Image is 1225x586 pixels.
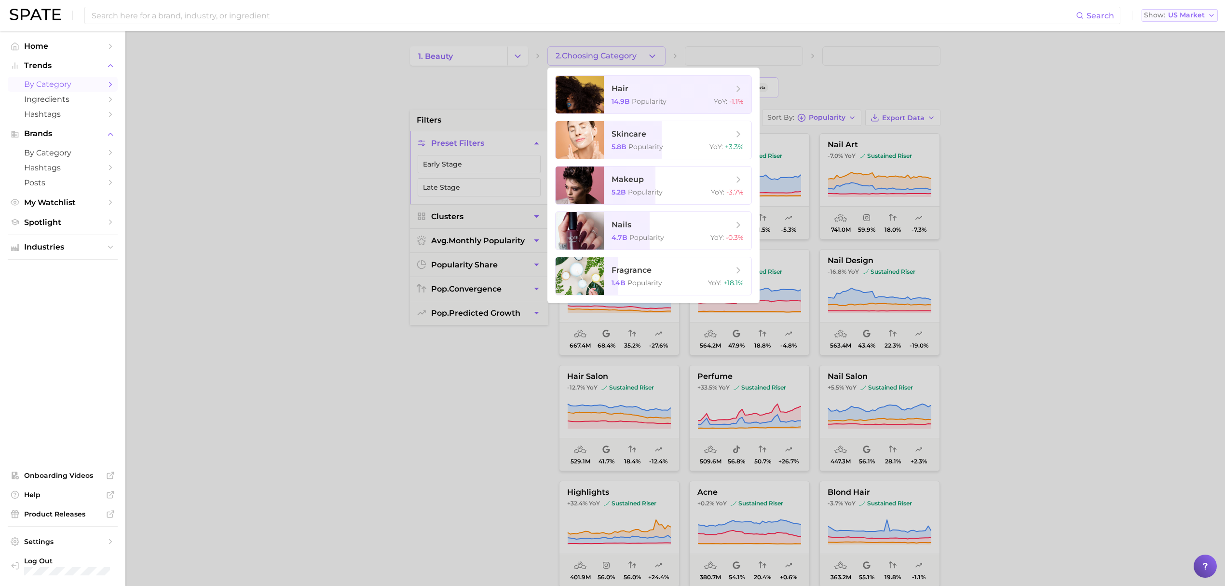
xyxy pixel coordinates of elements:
[8,195,118,210] a: My Watchlist
[723,279,744,287] span: +18.1%
[24,95,101,104] span: Ingredients
[612,265,652,275] span: fragrance
[24,557,110,565] span: Log Out
[708,279,721,287] span: YoY :
[24,42,101,51] span: Home
[8,534,118,549] a: Settings
[24,471,101,480] span: Onboarding Videos
[24,490,101,499] span: Help
[612,175,644,184] span: makeup
[8,554,118,578] a: Log out. Currently logged in with e-mail hannah.kohl@croda.com.
[627,279,662,287] span: Popularity
[612,233,627,242] span: 4.7b
[8,160,118,175] a: Hashtags
[8,507,118,521] a: Product Releases
[24,510,101,518] span: Product Releases
[1144,13,1165,18] span: Show
[8,240,118,254] button: Industries
[8,92,118,107] a: Ingredients
[8,175,118,190] a: Posts
[24,537,101,546] span: Settings
[612,279,626,287] span: 1.4b
[709,142,723,151] span: YoY :
[612,220,631,229] span: nails
[612,129,646,139] span: skincare
[8,145,118,160] a: by Category
[710,233,724,242] span: YoY :
[8,39,118,54] a: Home
[1168,13,1205,18] span: US Market
[547,68,760,303] ul: 2.Choosing Category
[8,58,118,73] button: Trends
[24,80,101,89] span: by Category
[628,142,663,151] span: Popularity
[91,7,1076,24] input: Search here for a brand, industry, or ingredient
[612,84,628,93] span: hair
[714,97,727,106] span: YoY :
[10,9,61,20] img: SPATE
[1142,9,1218,22] button: ShowUS Market
[8,468,118,483] a: Onboarding Videos
[24,163,101,172] span: Hashtags
[24,129,101,138] span: Brands
[8,215,118,230] a: Spotlight
[726,233,744,242] span: -0.3%
[612,142,626,151] span: 5.8b
[24,198,101,207] span: My Watchlist
[24,110,101,119] span: Hashtags
[632,97,667,106] span: Popularity
[729,97,744,106] span: -1.1%
[711,188,724,196] span: YoY :
[612,97,630,106] span: 14.9b
[24,61,101,70] span: Trends
[726,188,744,196] span: -3.7%
[8,126,118,141] button: Brands
[612,188,626,196] span: 5.2b
[629,233,664,242] span: Popularity
[24,218,101,227] span: Spotlight
[24,243,101,251] span: Industries
[24,148,101,157] span: by Category
[8,488,118,502] a: Help
[24,178,101,187] span: Posts
[8,107,118,122] a: Hashtags
[1087,11,1114,20] span: Search
[628,188,663,196] span: Popularity
[8,77,118,92] a: by Category
[725,142,744,151] span: +3.3%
